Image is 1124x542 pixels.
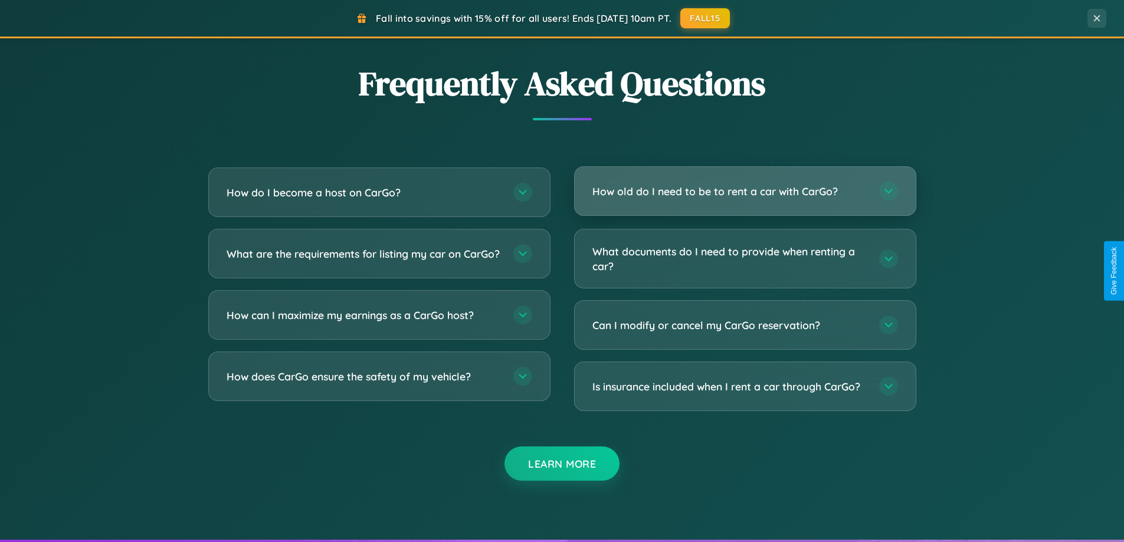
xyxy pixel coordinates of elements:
h3: How does CarGo ensure the safety of my vehicle? [227,369,502,384]
h3: How old do I need to be to rent a car with CarGo? [592,184,867,199]
h3: What documents do I need to provide when renting a car? [592,244,867,273]
h3: How can I maximize my earnings as a CarGo host? [227,308,502,323]
span: Fall into savings with 15% off for all users! Ends [DATE] 10am PT. [376,12,671,24]
div: Give Feedback [1110,247,1118,295]
h2: Frequently Asked Questions [208,61,916,106]
button: Learn More [504,446,620,481]
h3: What are the requirements for listing my car on CarGo? [227,247,502,261]
h3: Can I modify or cancel my CarGo reservation? [592,318,867,333]
button: FALL15 [680,8,730,28]
h3: Is insurance included when I rent a car through CarGo? [592,379,867,394]
h3: How do I become a host on CarGo? [227,185,502,200]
